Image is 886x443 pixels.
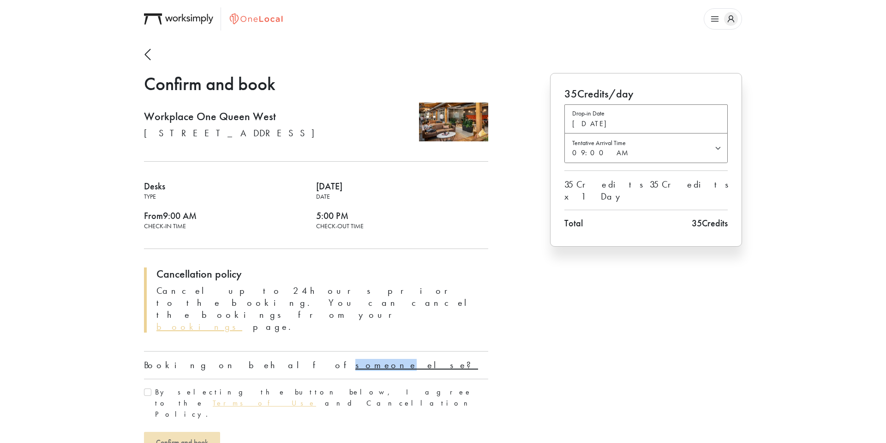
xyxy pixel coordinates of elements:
p: Cancel up to 24 hours prior to the booking. You can cancel the bookings from your page. [156,285,488,333]
small: Drop-in Date [572,109,720,118]
span: Total [564,218,583,229]
span: Check-out time [316,222,488,230]
h4: 35 Credits/day [564,87,728,101]
span: Date [316,192,488,200]
a: bookings [156,321,242,333]
span: Type [144,192,316,200]
input: consent [144,388,151,396]
span: From 9:00 AM [144,210,316,222]
span: Desks [144,180,316,192]
p: [STREET_ADDRESS] [144,127,322,139]
h4: Cancellation policy [156,267,488,281]
span: 35 Credits x 1 Day [564,178,650,202]
u: someone else? [355,359,478,371]
span: 35 Credits [692,218,728,229]
span: Check-in time [144,222,316,230]
button: Drop-in Date[DATE] [564,104,728,134]
p: Booking on behalf of [144,359,478,371]
img: Worksimply [144,13,213,24]
span: [DATE] [316,180,488,192]
span: 35 Credits [650,178,735,202]
span: 5:00 PM [316,210,488,222]
label: consent [155,387,488,420]
a: Terms of Use [213,398,316,408]
h1: Confirm and book [144,73,488,95]
h4: Workplace One Queen West [144,110,322,123]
